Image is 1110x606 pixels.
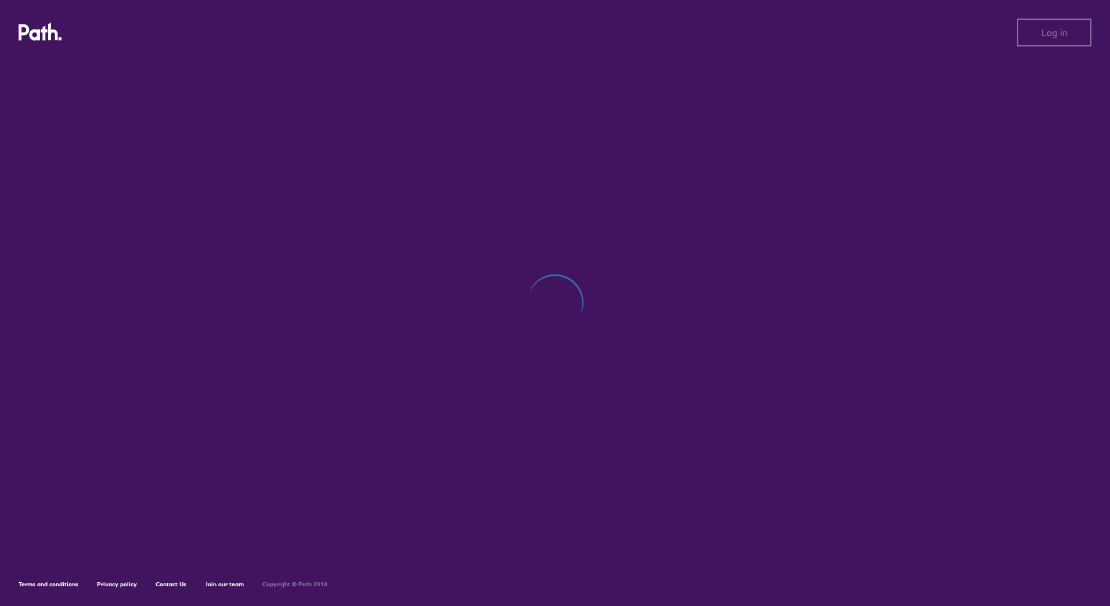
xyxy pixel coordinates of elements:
[19,580,78,588] a: Terms and conditions
[156,580,186,588] a: Contact Us
[1041,27,1068,38] span: Log in
[1017,19,1091,46] button: Log in
[97,580,137,588] a: Privacy policy
[262,581,327,588] h6: Copyright © Path 2018
[205,580,244,588] a: Join our team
